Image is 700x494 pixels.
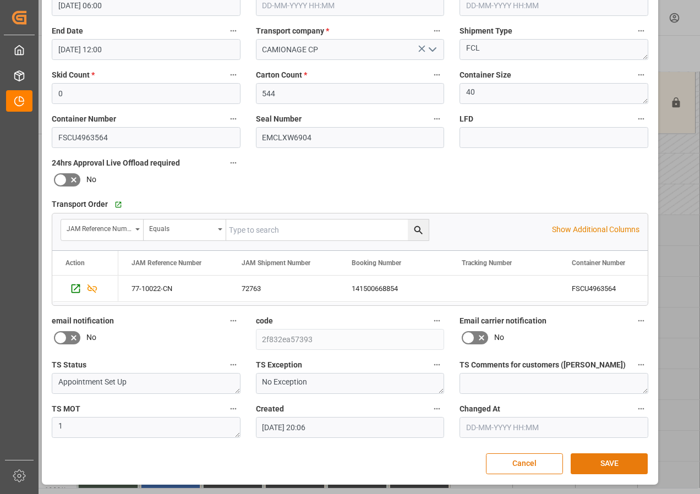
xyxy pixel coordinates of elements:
[571,453,648,474] button: SAVE
[52,113,116,125] span: Container Number
[430,112,444,126] button: Seal Number
[460,359,626,371] span: TS Comments for customers ([PERSON_NAME])
[144,219,226,240] button: open menu
[256,25,329,37] span: Transport company
[52,315,114,327] span: email notification
[494,332,504,343] span: No
[460,25,512,37] span: Shipment Type
[256,373,445,394] textarea: No Exception
[462,259,512,267] span: Tracking Number
[52,373,240,394] textarea: Appointment Set Up
[634,68,648,82] button: Container Size
[634,402,648,416] button: Changed At
[52,276,118,302] div: Press SPACE to select this row.
[86,174,96,185] span: No
[256,417,445,438] input: DD-MM-YYYY HH:MM
[460,417,648,438] input: DD-MM-YYYY HH:MM
[256,403,284,415] span: Created
[559,276,669,301] div: FSCU4963564
[226,314,240,328] button: email notification
[242,259,310,267] span: JAM Shipment Number
[430,402,444,416] button: Created
[634,314,648,328] button: Email carrier notification
[430,68,444,82] button: Carton Count *
[118,276,228,301] div: 77-10022-CN
[52,157,180,169] span: 24hrs Approval Live Offload required
[430,24,444,38] button: Transport company *
[460,403,500,415] span: Changed At
[61,219,144,240] button: open menu
[430,358,444,372] button: TS Exception
[226,24,240,38] button: End Date
[634,24,648,38] button: Shipment Type
[52,39,240,60] input: DD-MM-YYYY HH:MM
[256,315,273,327] span: code
[352,259,401,267] span: Booking Number
[256,113,302,125] span: Seal Number
[460,113,473,125] span: LFD
[86,332,96,343] span: No
[65,259,85,267] div: Action
[424,41,440,58] button: open menu
[408,219,429,240] button: search button
[52,417,240,438] textarea: 1
[430,314,444,328] button: code
[226,402,240,416] button: TS MOT
[572,259,625,267] span: Container Number
[52,403,80,415] span: TS MOT
[226,68,240,82] button: Skid Count *
[460,315,546,327] span: Email carrier notification
[67,221,132,234] div: JAM Reference Number
[226,219,429,240] input: Type to search
[338,276,449,301] div: 141500668854
[228,276,338,301] div: 72763
[52,359,86,371] span: TS Status
[552,224,639,235] p: Show Additional Columns
[149,221,214,234] div: Equals
[634,358,648,372] button: TS Comments for customers ([PERSON_NAME])
[226,112,240,126] button: Container Number
[226,358,240,372] button: TS Status
[460,69,511,81] span: Container Size
[460,39,648,60] textarea: FCL
[256,359,302,371] span: TS Exception
[52,199,108,210] span: Transport Order
[132,259,201,267] span: JAM Reference Number
[52,69,95,81] span: Skid Count
[226,156,240,170] button: 24hrs Approval Live Offload required
[634,112,648,126] button: LFD
[486,453,563,474] button: Cancel
[256,69,307,81] span: Carton Count
[460,83,648,104] textarea: 40
[52,25,83,37] span: End Date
